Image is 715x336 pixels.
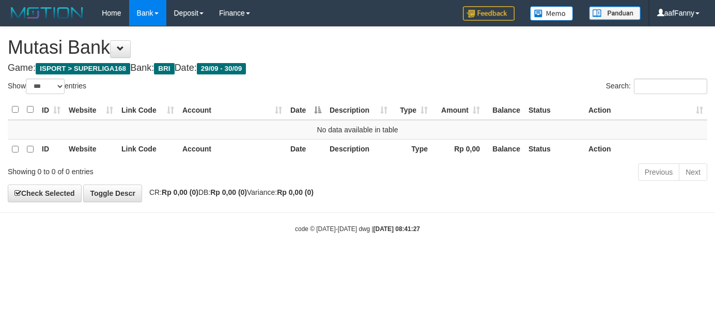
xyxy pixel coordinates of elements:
[484,139,524,159] th: Balance
[589,6,641,20] img: panduan.png
[524,139,584,159] th: Status
[638,163,679,181] a: Previous
[634,79,707,94] input: Search:
[162,188,198,196] strong: Rp 0,00 (0)
[65,139,117,159] th: Website
[8,37,707,58] h1: Mutasi Bank
[374,225,420,233] strong: [DATE] 08:41:27
[432,100,484,120] th: Amount: activate to sort column ascending
[38,139,65,159] th: ID
[325,139,392,159] th: Description
[197,63,246,74] span: 29/09 - 30/09
[83,185,142,202] a: Toggle Descr
[117,100,178,120] th: Link Code: activate to sort column ascending
[117,139,178,159] th: Link Code
[432,139,484,159] th: Rp 0,00
[392,100,432,120] th: Type: activate to sort column ascending
[484,100,524,120] th: Balance
[8,79,86,94] label: Show entries
[584,139,707,159] th: Action
[8,120,707,140] td: No data available in table
[26,79,65,94] select: Showentries
[530,6,573,21] img: Button%20Memo.svg
[295,225,420,233] small: code © [DATE]-[DATE] dwg |
[8,185,82,202] a: Check Selected
[277,188,314,196] strong: Rp 0,00 (0)
[178,139,286,159] th: Account
[463,6,515,21] img: Feedback.jpg
[144,188,314,196] span: CR: DB: Variance:
[154,63,174,74] span: BRI
[325,100,392,120] th: Description: activate to sort column ascending
[178,100,286,120] th: Account: activate to sort column ascending
[8,63,707,73] h4: Game: Bank: Date:
[210,188,247,196] strong: Rp 0,00 (0)
[38,100,65,120] th: ID: activate to sort column ascending
[8,162,290,177] div: Showing 0 to 0 of 0 entries
[36,63,130,74] span: ISPORT > SUPERLIGA168
[679,163,707,181] a: Next
[584,100,707,120] th: Action: activate to sort column ascending
[8,5,86,21] img: MOTION_logo.png
[286,139,325,159] th: Date
[65,100,117,120] th: Website: activate to sort column ascending
[524,100,584,120] th: Status
[606,79,707,94] label: Search:
[392,139,432,159] th: Type
[286,100,325,120] th: Date: activate to sort column descending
